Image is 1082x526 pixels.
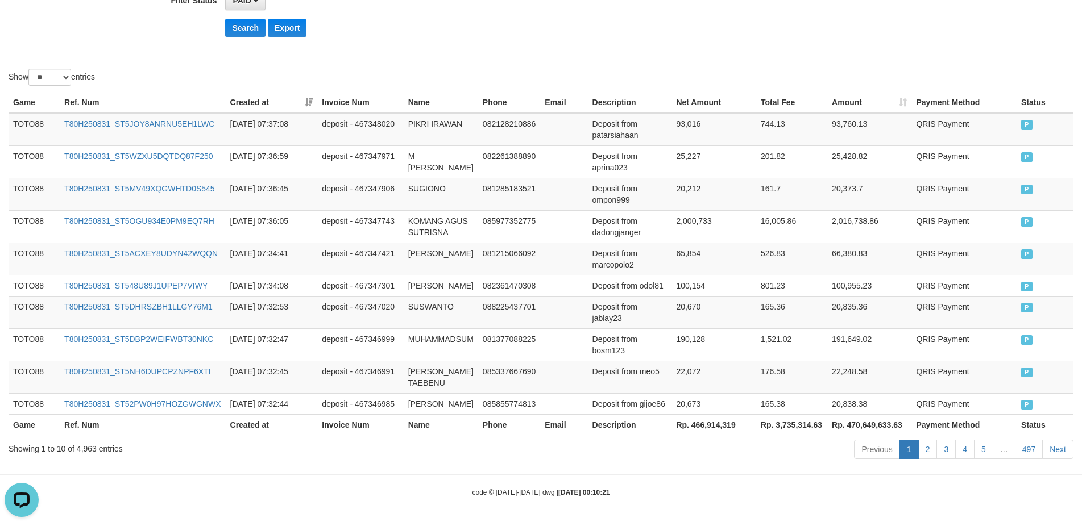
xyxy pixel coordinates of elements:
a: 3 [936,440,956,459]
td: TOTO88 [9,145,60,178]
td: 25,227 [671,145,756,178]
td: 93,760.13 [827,113,911,146]
td: [PERSON_NAME] [404,243,478,275]
td: 66,380.83 [827,243,911,275]
td: 65,854 [671,243,756,275]
td: [PERSON_NAME] [404,393,478,414]
select: Showentries [28,69,71,86]
th: Status [1017,92,1073,113]
th: Ref. Num [60,414,225,435]
td: 20,212 [671,178,756,210]
button: Export [268,19,306,37]
td: Deposit from ompon999 [588,178,672,210]
th: Description [588,414,672,435]
span: PAID [1021,303,1033,312]
div: Showing 1 to 10 of 4,963 entries [9,439,442,454]
td: deposit - 467346999 [317,328,403,361]
td: 085855774813 [478,393,540,414]
td: 1,521.02 [756,328,827,361]
a: T80H250831_ST5WZXU5DQTDQ87F250 [64,152,213,161]
th: Game [9,414,60,435]
td: TOTO88 [9,275,60,296]
td: TOTO88 [9,243,60,275]
small: code © [DATE]-[DATE] dwg | [472,489,610,496]
td: 201.82 [756,145,827,178]
span: PAID [1021,400,1033,410]
td: Deposit from jablay23 [588,296,672,328]
td: 161.7 [756,178,827,210]
td: TOTO88 [9,210,60,243]
td: 100,955.23 [827,275,911,296]
td: [DATE] 07:32:53 [226,296,318,328]
th: Created at [226,414,318,435]
th: Rp. 470,649,633.63 [827,414,911,435]
a: T80H250831_ST5JOY8ANRNU5EH1LWC [64,119,214,128]
td: deposit - 467347906 [317,178,403,210]
td: deposit - 467348020 [317,113,403,146]
td: deposit - 467347020 [317,296,403,328]
td: 20,835.36 [827,296,911,328]
td: 20,373.7 [827,178,911,210]
td: KOMANG AGUS SUTRISNA [404,210,478,243]
label: Show entries [9,69,95,86]
td: 2,000,733 [671,210,756,243]
th: Name [404,414,478,435]
td: 082128210886 [478,113,540,146]
td: QRIS Payment [911,361,1017,393]
td: 085977352775 [478,210,540,243]
span: PAID [1021,368,1033,377]
td: [DATE] 07:36:05 [226,210,318,243]
td: QRIS Payment [911,328,1017,361]
span: PAID [1021,249,1033,259]
td: SUGIONO [404,178,478,210]
td: Deposit from dadongjanger [588,210,672,243]
th: Net Amount [671,92,756,113]
td: deposit - 467346991 [317,361,403,393]
td: MUHAMMADSUM [404,328,478,361]
td: 081377088225 [478,328,540,361]
td: 25,428.82 [827,145,911,178]
a: T80H250831_ST5DBP2WEIFWBT30NKC [64,335,213,344]
td: TOTO88 [9,328,60,361]
td: QRIS Payment [911,275,1017,296]
span: PAID [1021,217,1033,227]
a: 5 [974,440,993,459]
td: [DATE] 07:34:08 [226,275,318,296]
th: Email [540,414,587,435]
td: Deposit from bosm123 [588,328,672,361]
td: 085337667690 [478,361,540,393]
th: Rp. 3,735,314.63 [756,414,827,435]
td: 801.23 [756,275,827,296]
a: T80H250831_ST5DHRSZBH1LLGY76M1 [64,302,213,311]
td: [PERSON_NAME] [404,275,478,296]
td: QRIS Payment [911,296,1017,328]
a: T80H250831_ST5MV49XQGWHTD0S545 [64,184,215,193]
button: Open LiveChat chat widget [5,5,39,39]
td: M [PERSON_NAME] [404,145,478,178]
td: 20,838.38 [827,393,911,414]
td: 082361470308 [478,275,540,296]
td: 22,248.58 [827,361,911,393]
td: Deposit from patarsiahaan [588,113,672,146]
td: TOTO88 [9,113,60,146]
a: T80H250831_ST548U89J1UPEP7VIWY [64,281,208,290]
a: 497 [1015,440,1043,459]
td: 16,005.86 [756,210,827,243]
th: Invoice Num [317,92,403,113]
td: [DATE] 07:32:44 [226,393,318,414]
th: Rp. 466,914,319 [671,414,756,435]
td: Deposit from gijoe86 [588,393,672,414]
td: deposit - 467346985 [317,393,403,414]
td: [DATE] 07:34:41 [226,243,318,275]
button: Search [225,19,266,37]
td: [DATE] 07:36:45 [226,178,318,210]
td: 22,072 [671,361,756,393]
td: QRIS Payment [911,113,1017,146]
th: Amount: activate to sort column ascending [827,92,911,113]
span: PAID [1021,335,1033,345]
td: TOTO88 [9,361,60,393]
a: 2 [918,440,938,459]
a: 1 [899,440,919,459]
td: Deposit from marcopolo2 [588,243,672,275]
td: TOTO88 [9,296,60,328]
